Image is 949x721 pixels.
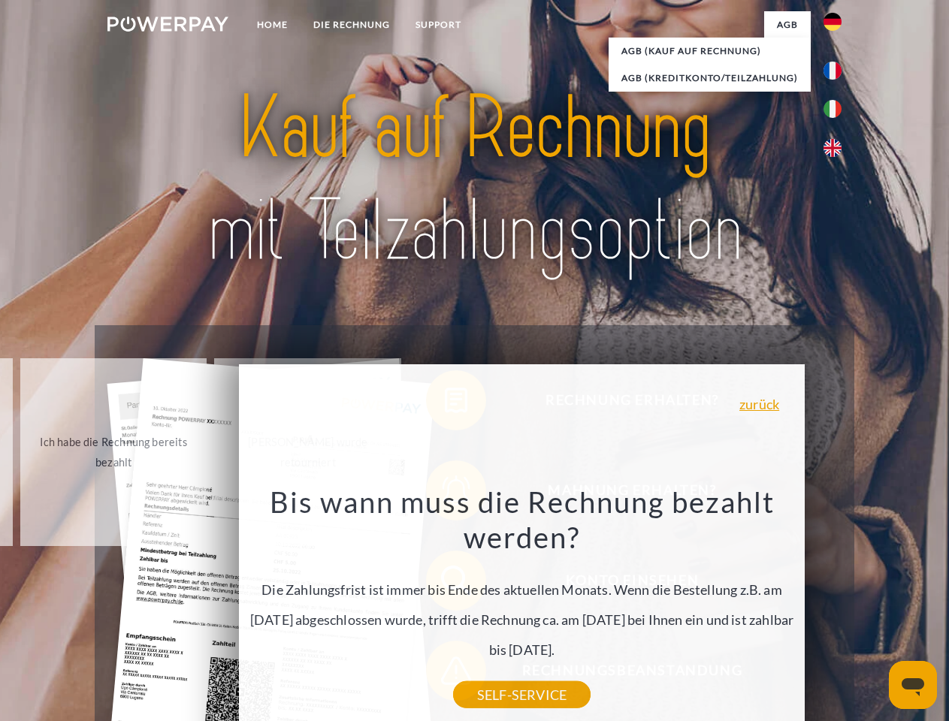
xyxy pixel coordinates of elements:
[609,38,811,65] a: AGB (Kauf auf Rechnung)
[824,13,842,31] img: de
[739,397,779,411] a: zurück
[609,65,811,92] a: AGB (Kreditkonto/Teilzahlung)
[453,681,591,708] a: SELF-SERVICE
[248,484,796,695] div: Die Zahlungsfrist ist immer bis Ende des aktuellen Monats. Wenn die Bestellung z.B. am [DATE] abg...
[248,484,796,556] h3: Bis wann muss die Rechnung bezahlt werden?
[107,17,228,32] img: logo-powerpay-white.svg
[244,11,301,38] a: Home
[301,11,403,38] a: DIE RECHNUNG
[824,100,842,118] img: it
[824,139,842,157] img: en
[889,661,937,709] iframe: Schaltfläche zum Öffnen des Messaging-Fensters
[144,72,805,288] img: title-powerpay_de.svg
[824,62,842,80] img: fr
[764,11,811,38] a: agb
[29,432,198,472] div: Ich habe die Rechnung bereits bezahlt
[403,11,474,38] a: SUPPORT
